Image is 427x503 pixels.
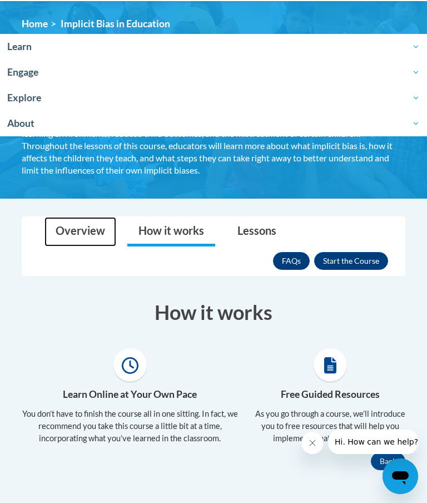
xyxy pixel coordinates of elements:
p: As you go through a course, we’ll introduce you to free resources that will help you implement wh... [255,408,405,445]
a: Home [22,18,48,29]
p: You don’t have to finish the course all in one sitting. In fact, we recommend you take this cours... [22,408,239,445]
a: Overview [44,217,116,246]
button: Back [371,452,405,470]
iframe: Button to launch messaging window [383,458,418,494]
h3: How it works [22,298,405,326]
a: How it works [127,217,215,246]
span: Engage [7,66,420,79]
span: Learn [7,40,420,53]
span: About [7,117,420,130]
a: FAQs [273,252,310,270]
span: Implicit Bias in Education [61,18,170,29]
a: Lessons [226,217,287,246]
button: Enroll [314,252,388,270]
iframe: Close message [301,432,324,454]
h4: Free Guided Resources [255,387,405,402]
iframe: Message from company [328,430,418,454]
span: Explore [7,91,420,105]
h4: Learn Online at Your Own Pace [22,387,239,402]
